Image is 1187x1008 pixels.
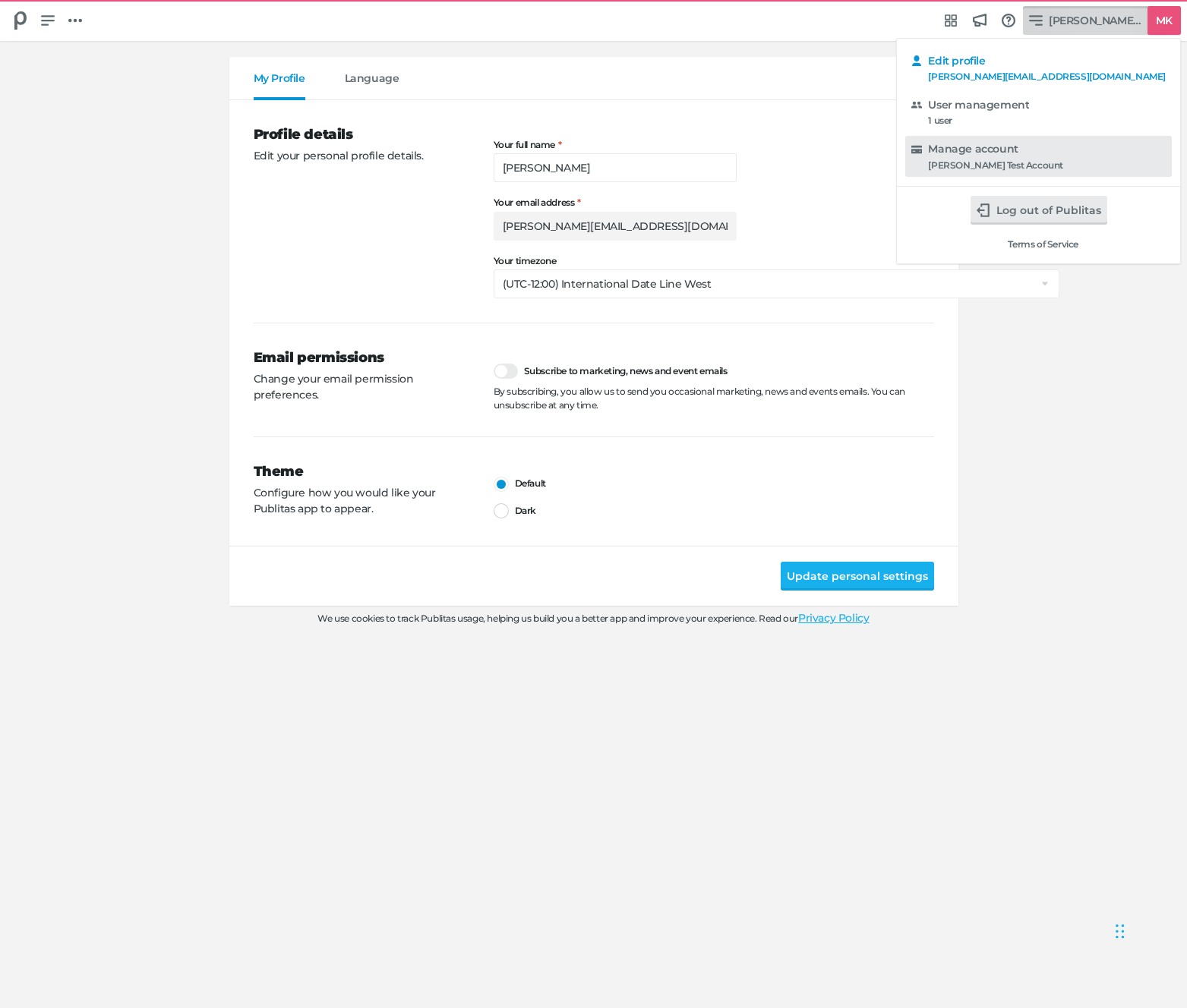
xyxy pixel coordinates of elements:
[928,55,985,68] h5: Edit profile
[971,196,1107,225] button: Log out of Publitas
[928,71,1166,82] div: [PERSON_NAME][EMAIL_ADDRESS][DOMAIN_NAME]
[905,91,1172,132] a: User management1 user
[928,143,1018,156] h5: Manage account
[928,99,1029,112] h5: User management
[928,115,952,126] div: 1 user
[928,160,1063,171] div: [PERSON_NAME] Test Account
[1116,909,1125,954] div: Drag
[1002,234,1084,255] a: Terms of Service
[1111,893,1187,966] iframe: Chat Widget
[905,136,1172,177] a: Manage account[PERSON_NAME] Test Account
[905,47,1172,88] a: Edit profile[PERSON_NAME][EMAIL_ADDRESS][DOMAIN_NAME]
